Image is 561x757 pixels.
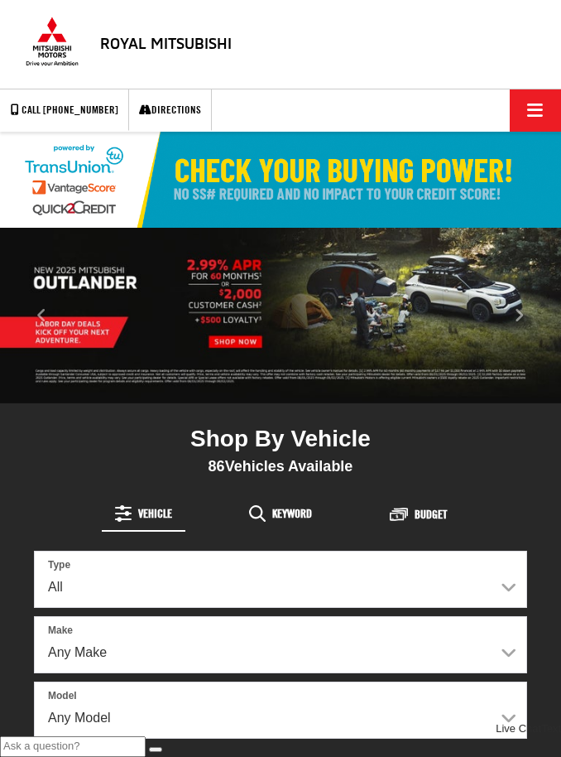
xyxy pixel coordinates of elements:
[541,722,561,735] span: Text
[541,721,561,737] a: Text
[22,103,41,116] font: Call
[138,508,172,519] span: Vehicle
[48,624,73,638] label: Make
[34,457,527,475] div: Vehicles Available
[496,721,541,737] a: Live Chat
[477,261,561,370] button: Click to view next picture.
[149,747,162,752] button: Send
[272,508,312,519] span: Keyword
[100,36,232,52] h4: Royal Mitsubishi
[496,722,541,735] span: Live Chat
[209,458,225,475] span: 86
[48,558,70,572] label: Type
[415,509,447,520] span: Budget
[48,689,77,703] label: Model
[34,425,527,457] div: Shop By Vehicle
[23,17,81,66] img: Mitsubishi
[128,89,212,131] a: Directions
[510,89,561,132] button: Click to show site navigation
[43,103,118,116] span: [PHONE_NUMBER]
